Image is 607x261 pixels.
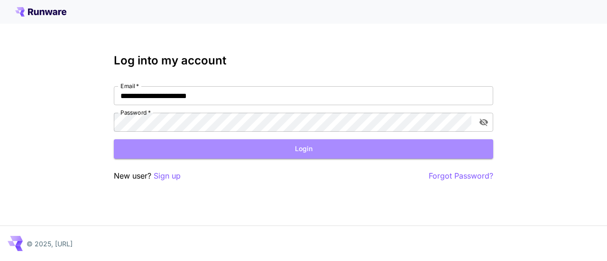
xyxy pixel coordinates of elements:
p: New user? [114,170,181,182]
p: © 2025, [URL] [27,239,73,249]
h3: Log into my account [114,54,493,67]
button: Login [114,139,493,159]
label: Email [120,82,139,90]
label: Password [120,108,151,117]
button: Sign up [154,170,181,182]
button: Forgot Password? [429,170,493,182]
button: toggle password visibility [475,114,492,131]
